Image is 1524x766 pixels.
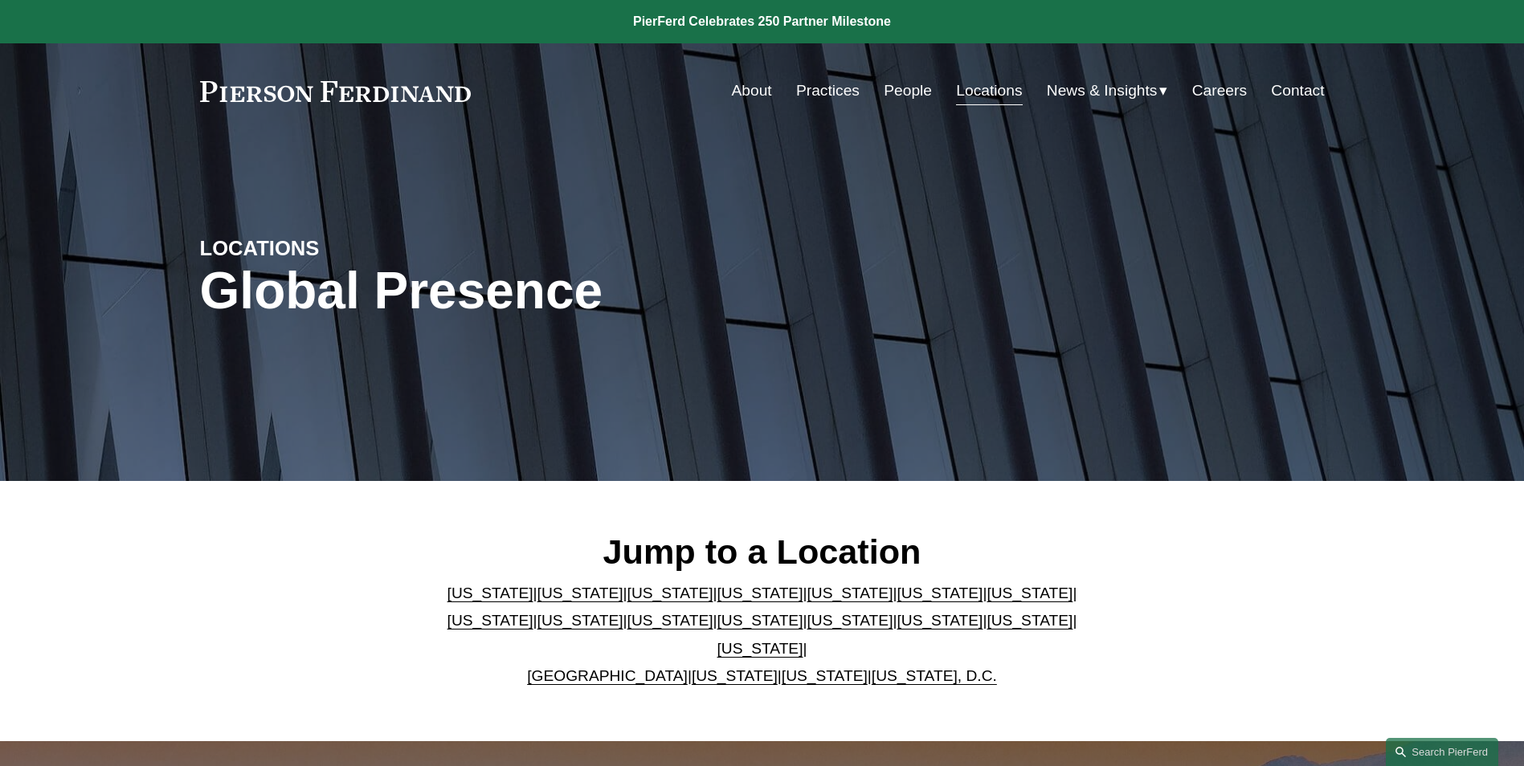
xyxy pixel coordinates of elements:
a: [GEOGRAPHIC_DATA] [527,667,688,684]
a: [US_STATE] [537,612,623,629]
a: Search this site [1386,738,1498,766]
a: [US_STATE] [717,612,803,629]
a: [US_STATE] [717,585,803,601]
a: [US_STATE], D.C. [872,667,997,684]
a: [US_STATE] [987,585,1073,601]
span: News & Insights [1047,77,1158,105]
a: [US_STATE] [897,612,983,629]
a: folder dropdown [1047,75,1168,106]
a: [US_STATE] [627,585,713,601]
a: [US_STATE] [807,585,893,601]
p: | | | | | | | | | | | | | | | | | | [434,580,1090,691]
a: [US_STATE] [447,585,533,601]
a: [US_STATE] [537,585,623,601]
a: [US_STATE] [987,612,1073,629]
h4: LOCATIONS [200,235,481,261]
a: [US_STATE] [627,612,713,629]
a: [US_STATE] [717,640,803,657]
a: Contact [1271,75,1324,106]
a: [US_STATE] [447,612,533,629]
a: [US_STATE] [897,585,983,601]
a: Practices [796,75,860,106]
a: About [732,75,772,106]
a: Careers [1192,75,1247,106]
a: [US_STATE] [782,667,868,684]
a: [US_STATE] [807,612,893,629]
a: People [884,75,932,106]
h2: Jump to a Location [434,531,1090,572]
h1: Global Presence [200,262,950,320]
a: [US_STATE] [692,667,778,684]
a: Locations [956,75,1022,106]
